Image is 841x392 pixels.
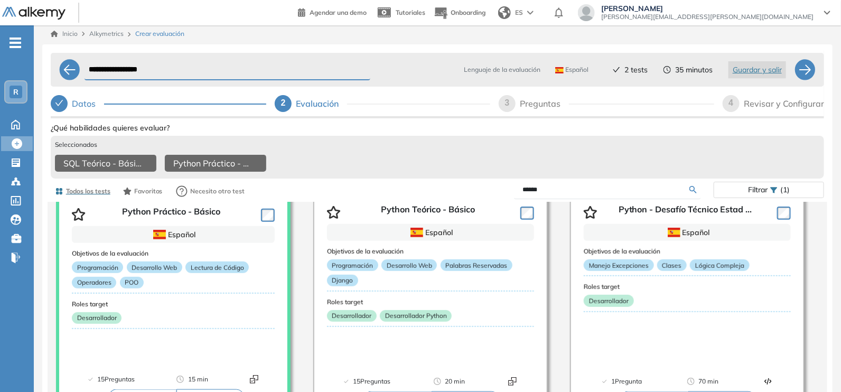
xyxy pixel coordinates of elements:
[72,262,123,273] p: Programación
[380,310,452,322] p: Desarrollador Python
[109,229,238,240] div: Español
[508,377,517,386] img: Format test logo
[55,140,97,150] span: Seleccionados
[298,5,367,18] a: Agendar una demo
[153,230,166,239] img: ESP
[119,182,167,200] button: Favoritos
[51,95,266,112] div: Datos
[296,95,347,112] div: Evaluación
[72,95,104,112] div: Datos
[505,98,510,107] span: 3
[520,95,569,112] div: Preguntas
[744,95,824,112] div: Revisar y Configurar
[445,376,465,387] span: 20 min
[72,301,275,308] h3: Roles target
[464,65,540,74] span: Lenguaje de la evaluación
[601,4,814,13] span: [PERSON_NAME]
[190,186,245,196] span: Necesito otro test
[97,374,135,385] span: 15 Preguntas
[51,29,78,39] a: Inicio
[441,259,512,271] p: Palabras Reservadas
[63,157,144,170] span: SQL Teórico - Básico
[668,228,680,237] img: ESP
[619,204,752,220] p: Python - Desafío Técnico Estad ...
[353,376,390,387] span: 15 Preguntas
[185,262,249,273] p: Lectura de Código
[250,375,258,384] img: Format test logo
[675,64,713,76] span: 35 minutos
[611,376,642,387] span: 1 Pregunta
[171,181,249,202] button: Necesito otro test
[66,186,110,196] span: Todos los tests
[13,88,18,96] span: R
[764,377,772,386] img: Format test logo
[327,259,378,271] p: Programación
[381,259,437,271] p: Desarrollo Web
[748,182,768,198] span: Filtrar
[281,98,286,107] span: 2
[10,42,21,44] i: -
[690,259,749,271] p: Lógica Compleja
[410,228,423,237] img: ESP
[498,6,511,19] img: world
[584,295,633,306] p: Desarrollador
[327,310,377,322] p: Desarrollador
[499,95,714,112] div: 3Preguntas
[122,207,220,222] p: Python Práctico - Básico
[51,123,170,134] span: ¿Qué habilidades quieres evaluar?
[451,8,485,16] span: Onboarding
[120,277,144,288] p: POO
[555,67,564,73] img: ESP
[699,376,719,387] span: 70 min
[72,250,275,257] h3: Objetivos de la evaluación
[327,248,534,255] h3: Objetivos de la evaluación
[613,66,620,73] span: check
[515,8,523,17] span: ES
[621,227,754,238] div: Español
[134,186,163,196] span: Favoritos
[135,29,184,39] span: Crear evaluación
[624,64,648,76] span: 2 tests
[527,11,534,15] img: arrow
[584,248,791,255] h3: Objetivos de la evaluación
[365,227,497,238] div: Español
[89,30,124,38] span: Alkymetrics
[275,95,490,112] div: 2Evaluación
[657,259,687,271] p: Clases
[72,277,116,288] p: Operadores
[434,2,485,24] button: Onboarding
[188,374,208,385] span: 15 min
[72,312,122,324] p: Desarrollador
[728,61,786,78] button: Guardar y salir
[327,275,358,286] p: Django
[381,204,475,220] p: Python Teórico - Básico
[396,8,425,16] span: Tutoriales
[780,182,790,198] span: (1)
[127,262,182,273] p: Desarrollo Web
[733,64,782,76] span: Guardar y salir
[51,182,115,200] button: Todos los tests
[55,99,63,107] span: check
[555,66,588,74] span: Español
[584,259,653,271] p: Manejo Excepciones
[664,66,671,73] span: clock-circle
[173,157,254,170] span: Python Práctico - Básico
[601,13,814,21] span: [PERSON_NAME][EMAIL_ADDRESS][PERSON_NAME][DOMAIN_NAME]
[723,95,824,112] div: 4Revisar y Configurar
[310,8,367,16] span: Agendar una demo
[327,298,534,306] h3: Roles target
[2,7,66,20] img: Logo
[729,98,734,107] span: 4
[584,283,791,291] h3: Roles target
